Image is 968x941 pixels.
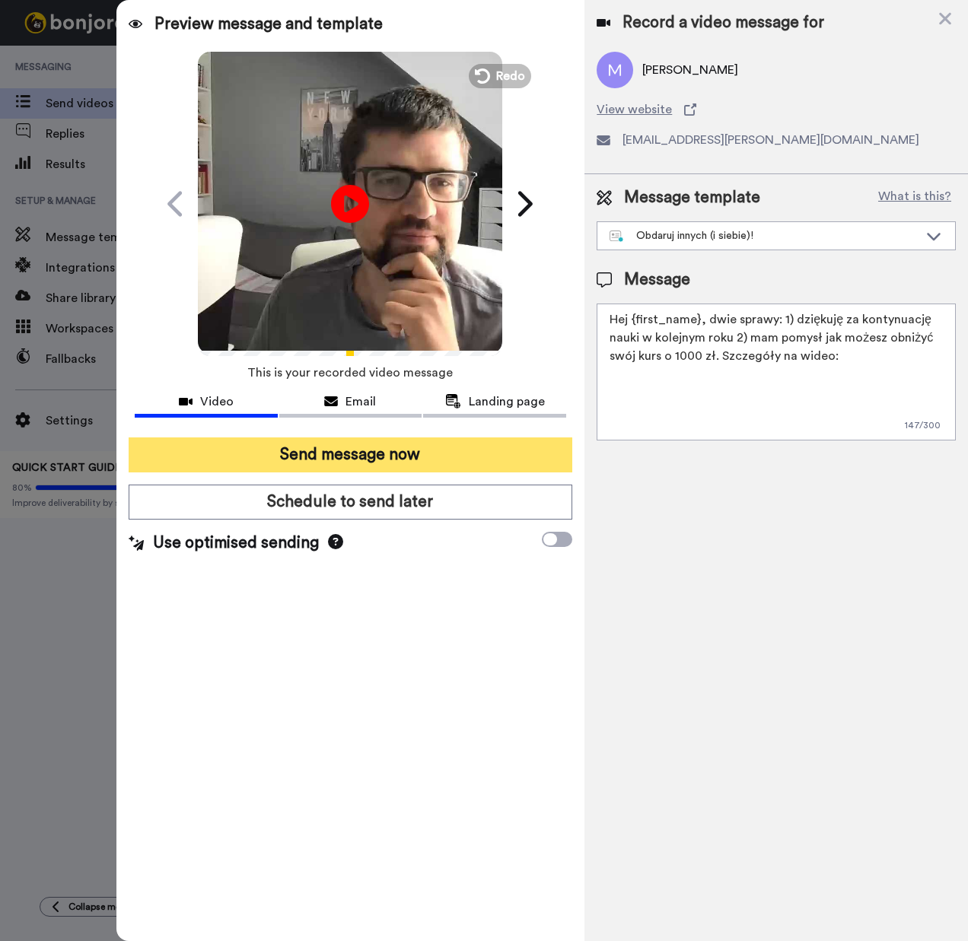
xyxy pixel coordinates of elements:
div: Obdaruj innych (i siebie)! [610,228,919,243]
span: Landing page [469,393,545,411]
img: nextgen-template.svg [610,230,624,243]
span: Use optimised sending [153,532,319,555]
span: [EMAIL_ADDRESS][PERSON_NAME][DOMAIN_NAME] [623,131,919,149]
button: What is this? [874,186,956,209]
span: Message [624,269,690,291]
span: This is your recorded video message [247,356,453,389]
span: View website [597,100,672,119]
button: Schedule to send later [129,485,573,520]
span: Message template [624,186,760,209]
textarea: Hej {first_name}, dwie sprawy: 1) dziękuję za kontynuację nauki w kolejnym roku 2) mam pomysł jak... [597,304,956,440]
span: Video [200,393,234,411]
a: View website [597,100,956,119]
span: Email [345,393,376,411]
button: Send message now [129,437,573,472]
